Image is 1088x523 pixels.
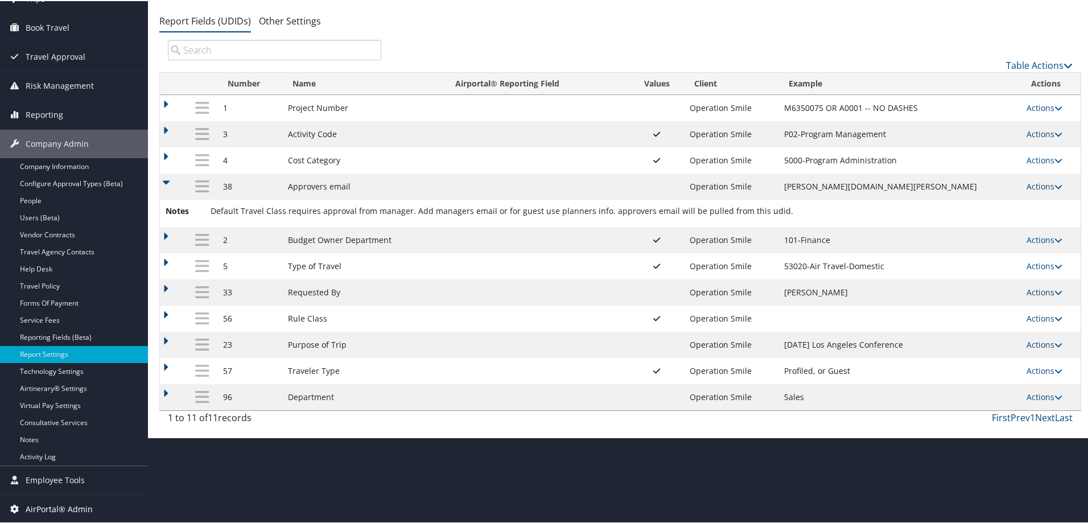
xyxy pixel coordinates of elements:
td: M6350075 OR A0001 -- NO DASHES [778,94,1021,120]
span: Reporting [26,100,63,128]
td: 4 [217,146,282,172]
th: Number [217,72,282,94]
td: Traveler Type [282,357,445,383]
td: Budget Owner Department [282,226,445,252]
td: Profiled, or Guest [778,357,1021,383]
span: Book Travel [26,13,69,41]
td: Type of Travel [282,252,445,278]
td: Approvers email [282,172,445,199]
a: First [992,410,1011,423]
td: 56 [217,304,282,331]
td: 96 [217,383,282,409]
a: Other Settings [259,14,321,26]
input: Search [168,39,381,59]
td: 1 [217,94,282,120]
td: [PERSON_NAME][DOMAIN_NAME][PERSON_NAME] [778,172,1021,199]
td: [DATE] Los Angeles Conference [778,331,1021,357]
td: 38 [217,172,282,199]
span: AirPortal® Admin [26,494,93,522]
td: Purpose of Trip [282,331,445,357]
td: Rule Class [282,304,445,331]
td: Operation Smile [684,331,778,357]
th: Airportal&reg; Reporting Field [445,72,629,94]
a: Last [1055,410,1073,423]
a: Actions [1027,286,1062,296]
div: 1 to 11 of records [168,410,381,429]
th: Client [684,72,778,94]
span: Employee Tools [26,465,85,493]
td: 2 [217,226,282,252]
td: Department [282,383,445,409]
td: Operation Smile [684,252,778,278]
td: Operation Smile [684,94,778,120]
span: Notes [166,204,208,216]
a: Actions [1027,338,1062,349]
td: 33 [217,278,282,304]
a: Actions [1027,364,1062,375]
td: 101-Finance [778,226,1021,252]
span: 11 [208,410,218,423]
a: Next [1035,410,1055,423]
td: 23 [217,331,282,357]
td: Sales [778,383,1021,409]
td: 57 [217,357,282,383]
a: 1 [1030,410,1035,423]
td: 5 [217,252,282,278]
td: P02-Program Management [778,120,1021,146]
a: Actions [1027,390,1062,401]
td: Requested By [282,278,445,304]
td: 3 [217,120,282,146]
span: Default Travel Class requires approval from manager. Add managers email or for guest use planners... [211,204,793,215]
span: Travel Approval [26,42,85,70]
a: Actions [1027,260,1062,270]
td: Operation Smile [684,278,778,304]
a: Actions [1027,233,1062,244]
a: Actions [1027,312,1062,323]
td: Operation Smile [684,172,778,199]
span: Risk Management [26,71,94,99]
td: Cost Category [282,146,445,172]
a: Table Actions [1006,58,1073,71]
th: Name [282,72,445,94]
th: Example [778,72,1021,94]
td: Operation Smile [684,146,778,172]
a: Report Fields (UDIDs) [159,14,251,26]
a: Actions [1027,154,1062,164]
th: Values [629,72,684,94]
a: Prev [1011,410,1030,423]
td: Operation Smile [684,357,778,383]
td: Project Number [282,94,445,120]
a: Actions [1027,101,1062,112]
th: Actions [1021,72,1081,94]
td: Operation Smile [684,304,778,331]
a: Actions [1027,180,1062,191]
td: Operation Smile [684,383,778,409]
a: Actions [1027,127,1062,138]
td: 5000-Program Administration [778,146,1021,172]
span: Company Admin [26,129,89,157]
td: Activity Code [282,120,445,146]
td: 53020-Air Travel-Domestic [778,252,1021,278]
th: : activate to sort column descending [187,72,217,94]
td: Operation Smile [684,226,778,252]
td: [PERSON_NAME] [778,278,1021,304]
td: Operation Smile [684,120,778,146]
